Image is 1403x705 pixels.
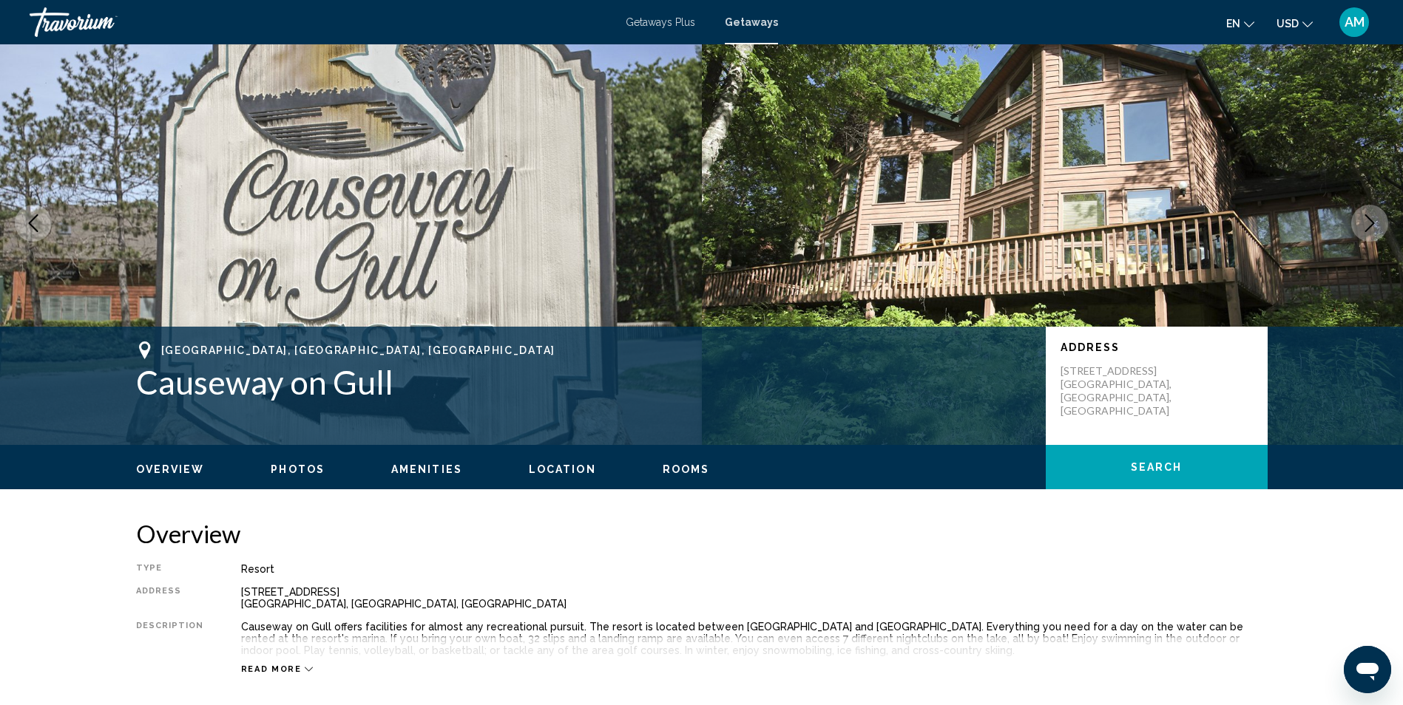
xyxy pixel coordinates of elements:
[1061,364,1179,418] p: [STREET_ADDRESS] [GEOGRAPHIC_DATA], [GEOGRAPHIC_DATA], [GEOGRAPHIC_DATA]
[241,586,1268,610] div: [STREET_ADDRESS] [GEOGRAPHIC_DATA], [GEOGRAPHIC_DATA], [GEOGRAPHIC_DATA]
[626,16,695,28] a: Getaways Plus
[136,363,1031,401] h1: Causeway on Gull
[1226,18,1240,30] span: en
[529,463,596,475] span: Location
[271,463,325,476] button: Photos
[161,344,555,356] span: [GEOGRAPHIC_DATA], [GEOGRAPHIC_DATA], [GEOGRAPHIC_DATA]
[136,621,204,656] div: Description
[1345,15,1365,30] span: AM
[1131,462,1183,474] span: Search
[241,563,1268,575] div: Resort
[725,16,778,28] a: Getaways
[1277,13,1313,34] button: Change currency
[1335,7,1373,38] button: User Menu
[391,463,462,476] button: Amenities
[1046,445,1268,489] button: Search
[1351,205,1388,242] button: Next image
[136,586,204,610] div: Address
[15,205,52,242] button: Previous image
[30,7,611,37] a: Travorium
[136,463,205,475] span: Overview
[529,463,596,476] button: Location
[241,664,314,675] button: Read more
[663,463,710,475] span: Rooms
[1226,13,1254,34] button: Change language
[1344,646,1391,693] iframe: Button to launch messaging window
[241,621,1268,656] div: Causeway on Gull offers facilities for almost any recreational pursuit. The resort is located bet...
[241,664,302,674] span: Read more
[136,463,205,476] button: Overview
[1277,18,1299,30] span: USD
[391,463,462,475] span: Amenities
[1061,341,1253,353] p: Address
[663,463,710,476] button: Rooms
[136,519,1268,548] h2: Overview
[136,563,204,575] div: Type
[271,463,325,475] span: Photos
